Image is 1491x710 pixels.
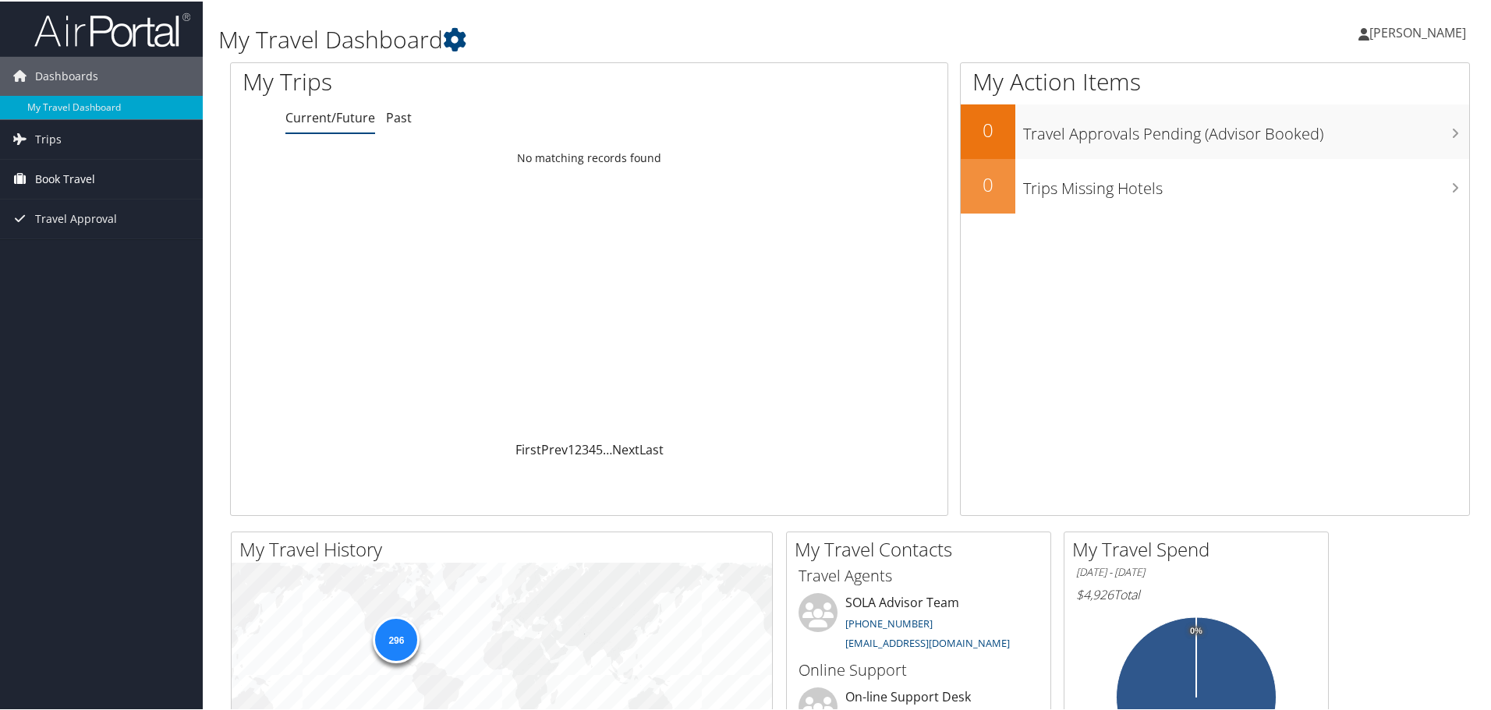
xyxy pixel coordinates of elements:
td: No matching records found [231,143,947,171]
a: 1 [568,440,575,457]
span: Dashboards [35,55,98,94]
h2: My Travel Spend [1072,535,1328,561]
a: 2 [575,440,582,457]
a: 0Travel Approvals Pending (Advisor Booked) [961,103,1469,157]
a: [PHONE_NUMBER] [845,615,933,629]
h3: Online Support [799,658,1039,680]
div: 296 [373,615,420,662]
h2: My Travel History [239,535,772,561]
h3: Travel Approvals Pending (Advisor Booked) [1023,114,1469,143]
h2: 0 [961,115,1015,142]
h2: 0 [961,170,1015,196]
h1: My Travel Dashboard [218,22,1061,55]
a: Past [386,108,412,125]
h6: Total [1076,585,1316,602]
a: Prev [541,440,568,457]
li: SOLA Advisor Team [791,592,1047,655]
h3: Trips Missing Hotels [1023,168,1469,198]
a: Next [612,440,639,457]
h3: Travel Agents [799,563,1039,585]
h2: My Travel Contacts [795,535,1050,561]
span: Travel Approval [35,198,117,237]
tspan: 0% [1190,625,1202,634]
h1: My Trips [243,64,637,97]
a: [EMAIL_ADDRESS][DOMAIN_NAME] [845,634,1010,648]
a: Last [639,440,664,457]
a: 4 [589,440,596,457]
span: … [603,440,612,457]
span: [PERSON_NAME] [1369,23,1466,40]
span: Trips [35,118,62,157]
h6: [DATE] - [DATE] [1076,563,1316,578]
a: 0Trips Missing Hotels [961,157,1469,212]
a: [PERSON_NAME] [1358,8,1482,55]
a: First [515,440,541,457]
a: 5 [596,440,603,457]
img: airportal-logo.png [34,10,190,47]
span: $4,926 [1076,585,1114,602]
span: Book Travel [35,158,95,197]
a: Current/Future [285,108,375,125]
h1: My Action Items [961,64,1469,97]
a: 3 [582,440,589,457]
